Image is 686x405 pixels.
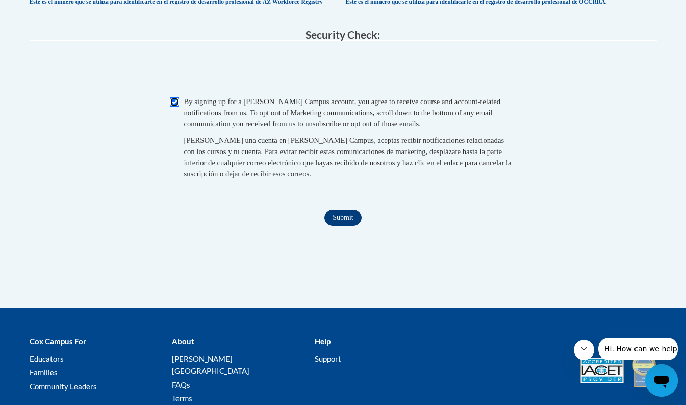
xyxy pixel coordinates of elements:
img: Accredited IACET® Provider [580,358,624,383]
span: By signing up for a [PERSON_NAME] Campus account, you agree to receive course and account-related... [184,97,501,128]
iframe: Message from company [598,338,678,360]
b: Help [315,337,331,346]
a: Families [30,368,58,377]
a: Educators [30,354,64,363]
a: Community Leaders [30,382,97,391]
a: FAQs [172,380,190,389]
img: IDA® Accredited [631,352,657,388]
span: [PERSON_NAME] una cuenta en [PERSON_NAME] Campus, aceptas recibir notificaciones relacionadas con... [184,136,512,178]
b: About [172,337,194,346]
span: Hi. How can we help? [6,7,83,15]
iframe: Close message [574,340,594,360]
iframe: reCAPTCHA [266,51,421,91]
b: Accreditations [605,337,657,346]
b: Cox Campus For [30,337,86,346]
input: Submit [324,210,361,226]
a: [PERSON_NAME][GEOGRAPHIC_DATA] [172,354,249,375]
iframe: Button to launch messaging window [645,364,678,397]
a: Terms [172,394,192,403]
a: Support [315,354,341,363]
span: Security Check: [306,28,380,41]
